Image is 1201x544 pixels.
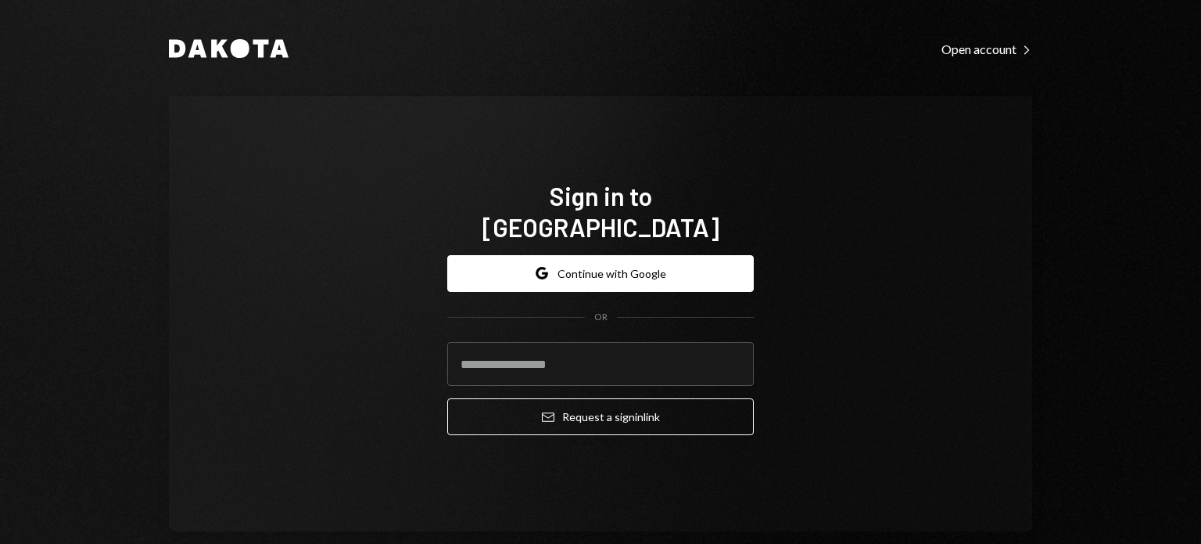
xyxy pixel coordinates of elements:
[447,398,754,435] button: Request a signinlink
[594,311,608,324] div: OR
[941,40,1032,57] a: Open account
[447,180,754,243] h1: Sign in to [GEOGRAPHIC_DATA]
[447,255,754,292] button: Continue with Google
[941,41,1032,57] div: Open account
